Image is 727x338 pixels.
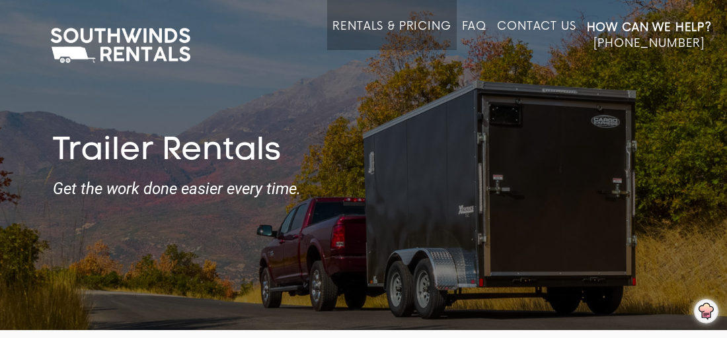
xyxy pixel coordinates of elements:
strong: Get the work done easier every time. [53,180,674,197]
h1: Trailer Rentals [53,133,674,171]
strong: How Can We Help? [587,21,712,34]
a: Rentals & Pricing [332,20,451,50]
a: How Can We Help? [PHONE_NUMBER] [587,20,712,50]
span: [PHONE_NUMBER] [593,37,705,50]
a: FAQ [462,20,487,50]
a: Contact Us [497,20,576,50]
img: Southwinds Rentals Logo [44,25,197,66]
